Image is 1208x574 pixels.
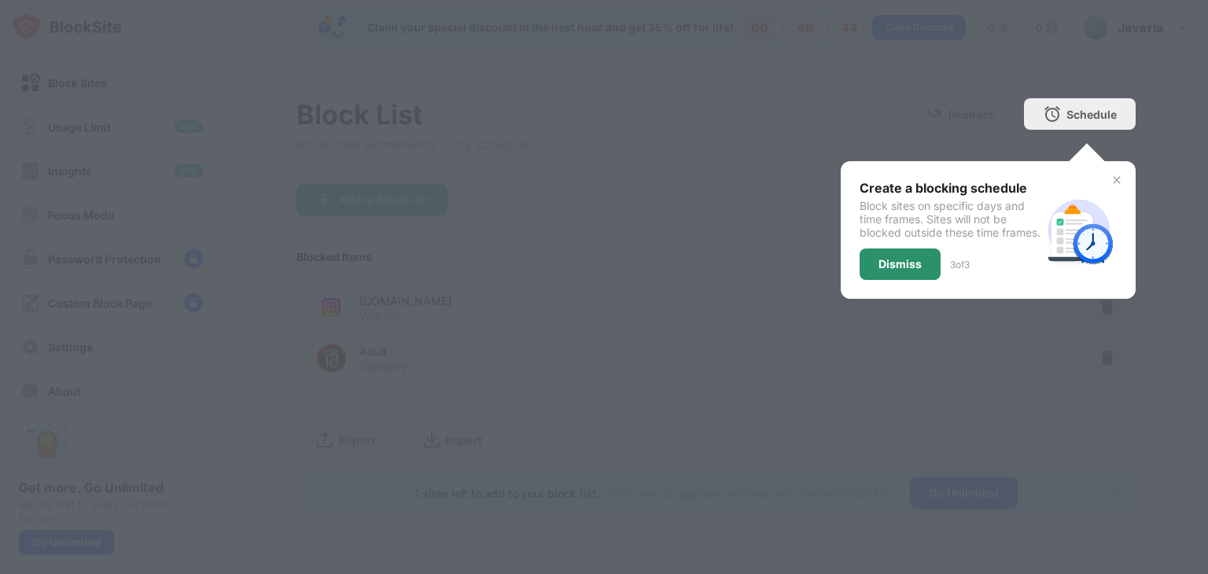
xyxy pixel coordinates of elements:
[950,259,970,270] div: 3 of 3
[860,199,1041,239] div: Block sites on specific days and time frames. Sites will not be blocked outside these time frames.
[1066,108,1117,121] div: Schedule
[1041,193,1117,268] img: schedule.svg
[860,180,1041,196] div: Create a blocking schedule
[878,258,922,270] div: Dismiss
[1110,174,1123,186] img: x-button.svg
